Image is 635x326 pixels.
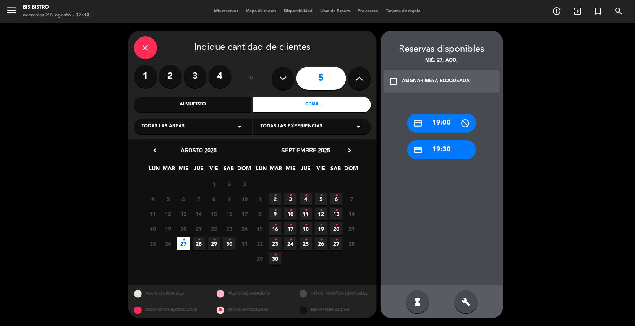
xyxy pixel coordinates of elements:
[413,118,423,128] i: credit_card
[315,237,327,250] span: 26
[305,189,307,201] i: •
[284,237,297,250] span: 24
[177,237,190,250] span: 27
[330,237,343,250] span: 27
[320,204,322,216] i: •
[182,234,185,246] i: •
[274,249,277,261] i: •
[254,222,266,235] span: 15
[207,164,220,177] span: VIE
[193,222,205,235] span: 21
[177,193,190,205] span: 6
[151,146,159,154] i: chevron_left
[238,178,251,190] span: 3
[208,237,220,250] span: 29
[142,123,185,130] span: Todas las áreas
[305,204,307,216] i: •
[254,252,266,265] span: 29
[134,65,157,88] label: 1
[223,208,236,220] span: 16
[335,234,338,246] i: •
[344,164,357,177] span: DOM
[163,164,175,177] span: MAR
[300,237,312,250] span: 25
[413,145,423,155] i: credit_card
[320,234,322,246] i: •
[208,222,220,235] span: 22
[305,234,307,246] i: •
[294,285,377,302] div: OTROS TAMAÑOS DIPONIBLES
[128,302,211,318] div: SOLO MESAS BLOQUEADAS
[354,122,363,131] i: arrow_drop_down
[238,208,251,220] span: 17
[280,9,317,13] span: Disponibilidad
[6,5,17,16] i: menu
[242,9,280,13] span: Mapa de mesas
[270,164,282,177] span: MAR
[238,237,251,250] span: 31
[223,237,236,250] span: 30
[284,222,297,235] span: 17
[184,65,207,88] label: 3
[181,146,217,154] span: agosto 2025
[289,219,292,231] i: •
[345,222,358,235] span: 21
[237,164,250,177] span: DOM
[193,237,205,250] span: 28
[269,193,282,205] span: 2
[335,189,338,201] i: •
[141,43,150,52] i: close
[269,222,282,235] span: 16
[552,6,562,16] i: add_circle_outline
[300,222,312,235] span: 18
[614,6,624,16] i: search
[235,122,245,131] i: arrow_drop_down
[208,208,220,220] span: 15
[284,208,297,220] span: 10
[261,123,323,130] span: Todas las experiencias
[315,222,327,235] span: 19
[381,57,503,65] div: mié. 27, ago.
[193,164,205,177] span: JUE
[178,164,190,177] span: MIE
[162,208,175,220] span: 12
[209,65,232,88] label: 4
[330,193,343,205] span: 6
[254,193,266,205] span: 1
[213,234,215,246] i: •
[462,297,471,307] i: build
[314,164,327,177] span: VIE
[345,208,358,220] span: 14
[239,65,264,92] div: ó
[300,193,312,205] span: 4
[300,208,312,220] span: 11
[315,193,327,205] span: 5
[147,237,159,250] span: 25
[134,36,371,59] div: Indique cantidad de clientes
[211,9,242,13] span: Mis reservas
[274,219,277,231] i: •
[254,208,266,220] span: 8
[159,65,182,88] label: 2
[177,208,190,220] span: 13
[345,237,358,250] span: 28
[147,208,159,220] span: 11
[329,164,342,177] span: SAB
[253,97,371,112] div: Cena
[23,11,89,19] div: miércoles 27. agosto - 12:34
[6,5,17,19] button: menu
[228,234,231,246] i: •
[330,222,343,235] span: 20
[211,285,294,302] div: MESAS RESTRINGIDAS
[193,208,205,220] span: 14
[320,189,322,201] i: •
[320,219,322,231] i: •
[346,146,354,154] i: chevron_right
[222,164,235,177] span: SAB
[282,146,330,154] span: septiembre 2025
[594,6,603,16] i: turned_in_not
[211,302,294,318] div: MESAS BLOQUEADAS
[274,234,277,246] i: •
[254,237,266,250] span: 22
[289,189,292,201] i: •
